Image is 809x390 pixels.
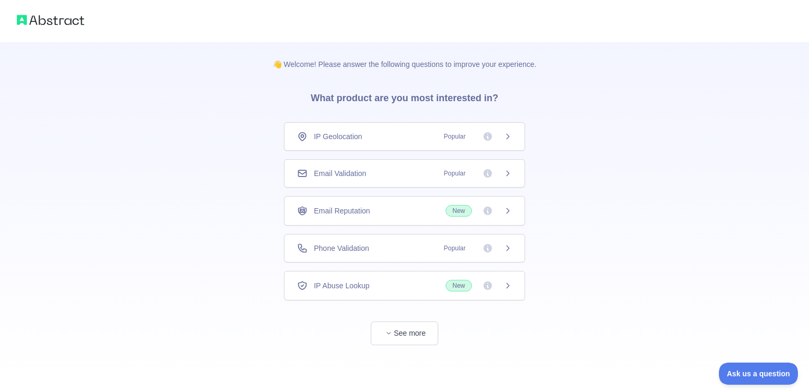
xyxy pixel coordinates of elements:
span: IP Abuse Lookup [314,280,370,291]
p: 👋 Welcome! Please answer the following questions to improve your experience. [256,42,554,70]
span: Email Reputation [314,206,370,216]
span: Popular [438,243,472,253]
span: Email Validation [314,168,366,179]
span: Phone Validation [314,243,369,253]
span: Popular [438,131,472,142]
span: New [446,280,472,291]
iframe: Toggle Customer Support [719,363,798,385]
span: Popular [438,168,472,179]
button: See more [371,321,438,345]
h3: What product are you most interested in? [294,70,515,122]
span: New [446,205,472,217]
img: Abstract logo [17,13,84,27]
span: IP Geolocation [314,131,362,142]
